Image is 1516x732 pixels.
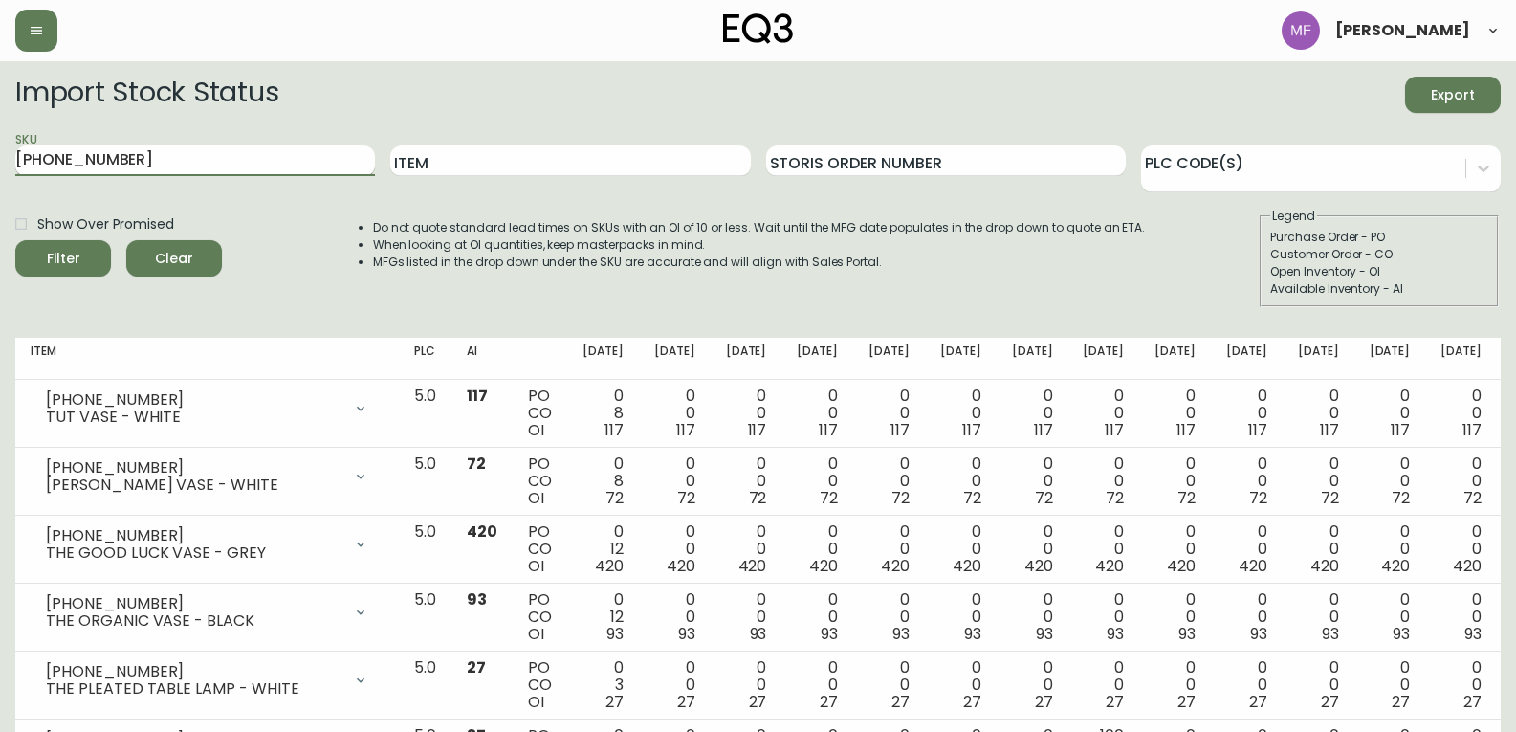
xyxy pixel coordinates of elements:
[711,338,782,380] th: [DATE]
[1270,280,1488,298] div: Available Inventory - AI
[1391,419,1410,441] span: 117
[399,516,451,584] td: 5.0
[1453,555,1482,577] span: 420
[1440,591,1482,643] div: 0 0
[1226,388,1267,439] div: 0 0
[1270,246,1488,263] div: Customer Order - CO
[399,338,451,380] th: PLC
[1440,388,1482,439] div: 0 0
[1320,419,1339,441] span: 117
[528,623,544,645] span: OI
[723,13,794,44] img: logo
[1381,555,1410,577] span: 420
[46,527,341,544] div: [PHONE_NUMBER]
[46,612,341,630] div: THE ORGANIC VASE - BLACK
[809,555,838,577] span: 420
[1106,487,1124,509] span: 72
[1270,229,1488,246] div: Purchase Order - PO
[1036,623,1053,645] span: 93
[1370,591,1411,643] div: 0 0
[881,555,910,577] span: 420
[726,388,767,439] div: 0 0
[749,487,767,509] span: 72
[1012,455,1053,507] div: 0 0
[528,419,544,441] span: OI
[582,591,624,643] div: 0 12
[963,691,981,713] span: 27
[726,659,767,711] div: 0 0
[567,338,639,380] th: [DATE]
[1392,691,1410,713] span: 27
[940,523,981,575] div: 0 0
[528,487,544,509] span: OI
[868,659,910,711] div: 0 0
[797,591,838,643] div: 0 0
[1463,691,1482,713] span: 27
[528,388,552,439] div: PO CO
[891,691,910,713] span: 27
[31,455,384,498] div: [PHONE_NUMBER][PERSON_NAME] VASE - WHITE
[451,338,513,380] th: AI
[582,388,624,439] div: 0 8
[853,338,925,380] th: [DATE]
[1083,591,1124,643] div: 0 0
[892,623,910,645] span: 93
[1335,23,1470,38] span: [PERSON_NAME]
[46,680,341,698] div: THE PLEATED TABLE LAMP - WHITE
[1298,591,1339,643] div: 0 0
[528,691,544,713] span: OI
[31,591,384,633] div: [PHONE_NUMBER]THE ORGANIC VASE - BLACK
[890,419,910,441] span: 117
[1083,455,1124,507] div: 0 0
[1154,659,1196,711] div: 0 0
[726,523,767,575] div: 0 0
[1298,523,1339,575] div: 0 0
[1106,691,1124,713] span: 27
[1310,555,1339,577] span: 420
[1012,659,1053,711] div: 0 0
[1370,659,1411,711] div: 0 0
[1270,208,1317,225] legend: Legend
[750,623,767,645] span: 93
[654,659,695,711] div: 0 0
[582,523,624,575] div: 0 12
[797,388,838,439] div: 0 0
[528,455,552,507] div: PO CO
[528,591,552,643] div: PO CO
[1154,523,1196,575] div: 0 0
[797,455,838,507] div: 0 0
[467,385,488,407] span: 117
[46,459,341,477] div: [PHONE_NUMBER]
[1298,659,1339,711] div: 0 0
[1462,419,1482,441] span: 117
[582,659,624,711] div: 0 3
[1154,388,1196,439] div: 0 0
[1370,455,1411,507] div: 0 0
[373,254,1146,271] li: MFGs listed in the drop down under the SKU are accurate and will align with Sales Portal.
[1270,263,1488,280] div: Open Inventory - OI
[654,591,695,643] div: 0 0
[605,691,624,713] span: 27
[606,623,624,645] span: 93
[467,453,486,475] span: 72
[46,663,341,680] div: [PHONE_NUMBER]
[963,487,981,509] span: 72
[46,409,341,426] div: TUT VASE - WHITE
[1321,691,1339,713] span: 27
[467,521,497,543] span: 420
[940,455,981,507] div: 0 0
[654,455,695,507] div: 0 0
[677,691,695,713] span: 27
[1298,455,1339,507] div: 0 0
[1354,338,1426,380] th: [DATE]
[868,591,910,643] div: 0 0
[46,391,341,409] div: [PHONE_NUMBER]
[46,595,341,612] div: [PHONE_NUMBER]
[1405,77,1501,113] button: Export
[676,419,695,441] span: 117
[528,659,552,711] div: PO CO
[868,523,910,575] div: 0 0
[654,388,695,439] div: 0 0
[1226,455,1267,507] div: 0 0
[399,652,451,720] td: 5.0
